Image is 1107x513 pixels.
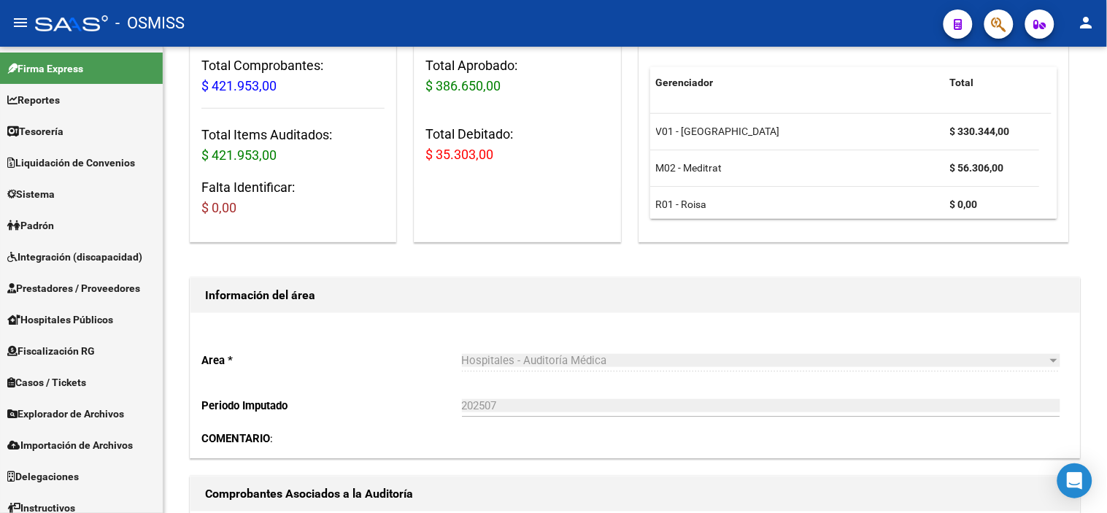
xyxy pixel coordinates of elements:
span: R01 - Roisa [656,198,707,210]
span: Sistema [7,186,55,202]
span: Firma Express [7,61,83,77]
h3: Total Debitado: [425,124,609,165]
span: Total [950,77,974,88]
span: $ 421.953,00 [201,78,277,93]
span: Hospitales - Auditoría Médica [462,354,607,367]
h3: Total Aprobado: [425,55,609,96]
span: Casos / Tickets [7,374,86,390]
span: Prestadores / Proveedores [7,280,140,296]
strong: $ 0,00 [950,198,978,210]
span: Gerenciador [656,77,714,88]
span: Hospitales Públicos [7,312,113,328]
span: Reportes [7,92,60,108]
span: : [201,432,273,445]
span: Delegaciones [7,468,79,485]
strong: $ 330.344,00 [950,126,1010,137]
datatable-header-cell: Gerenciador [650,67,944,99]
h3: Total Comprobantes: [201,55,385,96]
span: $ 35.303,00 [425,147,493,162]
span: $ 386.650,00 [425,78,501,93]
mat-icon: person [1078,14,1095,31]
strong: COMENTARIO [201,432,270,445]
span: V01 - [GEOGRAPHIC_DATA] [656,126,780,137]
h1: Información del área [205,284,1065,307]
h1: Comprobantes Asociados a la Auditoría [205,482,1065,506]
span: - OSMISS [115,7,185,39]
span: $ 421.953,00 [201,147,277,163]
span: Explorador de Archivos [7,406,124,422]
span: Padrón [7,217,54,234]
span: Importación de Archivos [7,437,133,453]
strong: $ 56.306,00 [950,162,1004,174]
div: Open Intercom Messenger [1057,463,1092,498]
span: M02 - Meditrat [656,162,722,174]
span: $ 0,00 [201,200,236,215]
span: Liquidación de Convenios [7,155,135,171]
h3: Total Items Auditados: [201,125,385,166]
p: Area * [201,352,462,369]
span: Integración (discapacidad) [7,249,142,265]
span: Tesorería [7,123,63,139]
h3: Falta Identificar: [201,177,385,218]
mat-icon: menu [12,14,29,31]
p: Periodo Imputado [201,398,462,414]
datatable-header-cell: Total [944,67,1039,99]
span: Fiscalización RG [7,343,95,359]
